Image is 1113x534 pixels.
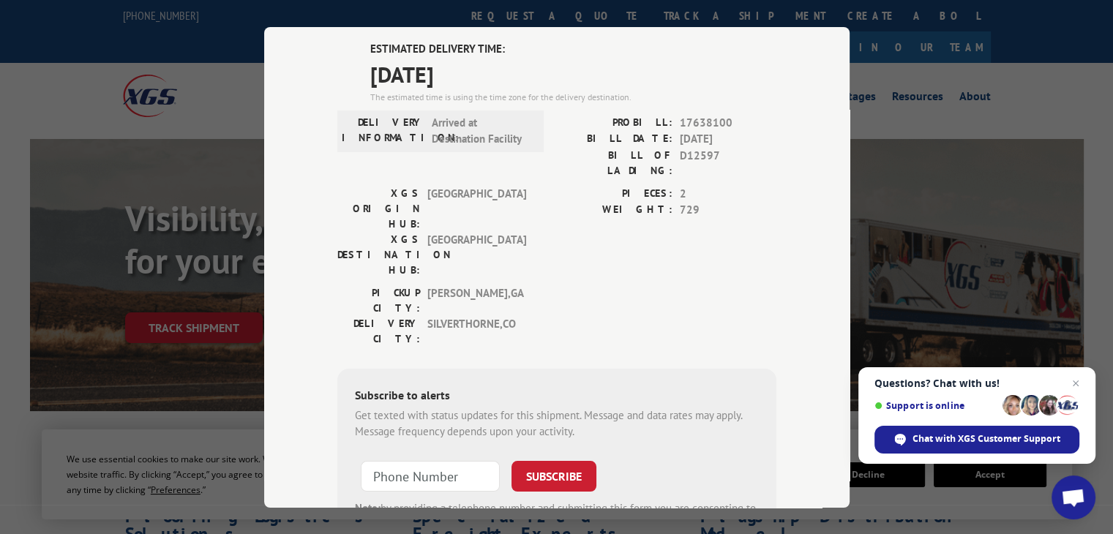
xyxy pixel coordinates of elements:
[355,500,381,514] strong: Note:
[912,432,1060,445] span: Chat with XGS Customer Support
[874,400,997,411] span: Support is online
[680,185,776,202] span: 2
[680,202,776,219] span: 729
[680,147,776,178] span: D12597
[342,114,424,147] label: DELIVERY INFORMATION:
[337,315,420,346] label: DELIVERY CITY:
[680,131,776,148] span: [DATE]
[511,460,596,491] button: SUBSCRIBE
[557,185,672,202] label: PIECES:
[370,41,776,58] label: ESTIMATED DELIVERY TIME:
[337,285,420,315] label: PICKUP CITY:
[337,185,420,231] label: XGS ORIGIN HUB:
[1067,375,1084,392] span: Close chat
[355,407,759,440] div: Get texted with status updates for this shipment. Message and data rates may apply. Message frequ...
[557,114,672,131] label: PROBILL:
[557,131,672,148] label: BILL DATE:
[427,231,526,277] span: [GEOGRAPHIC_DATA]
[370,57,776,90] span: [DATE]
[1052,475,1095,519] div: Open chat
[427,185,526,231] span: [GEOGRAPHIC_DATA]
[432,114,531,147] span: Arrived at Destination Facility
[427,315,526,346] span: SILVERTHORNE , CO
[337,231,420,277] label: XGS DESTINATION HUB:
[874,377,1079,389] span: Questions? Chat with us!
[361,460,500,491] input: Phone Number
[355,386,759,407] div: Subscribe to alerts
[680,114,776,131] span: 17638100
[557,202,672,219] label: WEIGHT:
[427,285,526,315] span: [PERSON_NAME] , GA
[874,426,1079,454] div: Chat with XGS Customer Support
[557,147,672,178] label: BILL OF LADING:
[370,90,776,103] div: The estimated time is using the time zone for the delivery destination.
